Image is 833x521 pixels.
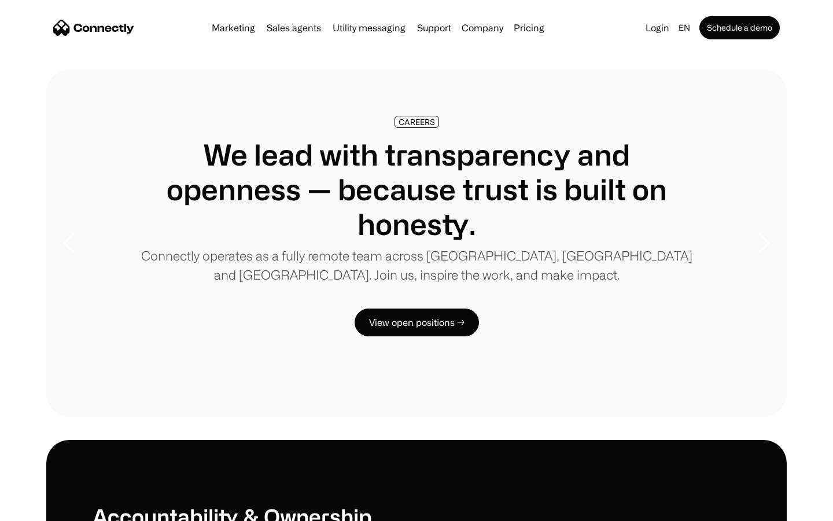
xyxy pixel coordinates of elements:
a: Support [412,23,456,32]
h1: We lead with transparency and openness — because trust is built on honesty. [139,137,694,241]
a: Utility messaging [328,23,410,32]
a: View open positions → [355,309,479,336]
div: en [679,20,690,36]
a: Login [641,20,674,36]
a: Sales agents [262,23,326,32]
div: CAREERS [399,118,435,126]
a: Schedule a demo [699,16,780,39]
p: Connectly operates as a fully remote team across [GEOGRAPHIC_DATA], [GEOGRAPHIC_DATA] and [GEOGRA... [139,246,694,284]
a: Marketing [207,23,260,32]
a: Pricing [509,23,549,32]
div: Company [462,20,503,36]
aside: Language selected: English [12,500,69,517]
ul: Language list [23,501,69,517]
